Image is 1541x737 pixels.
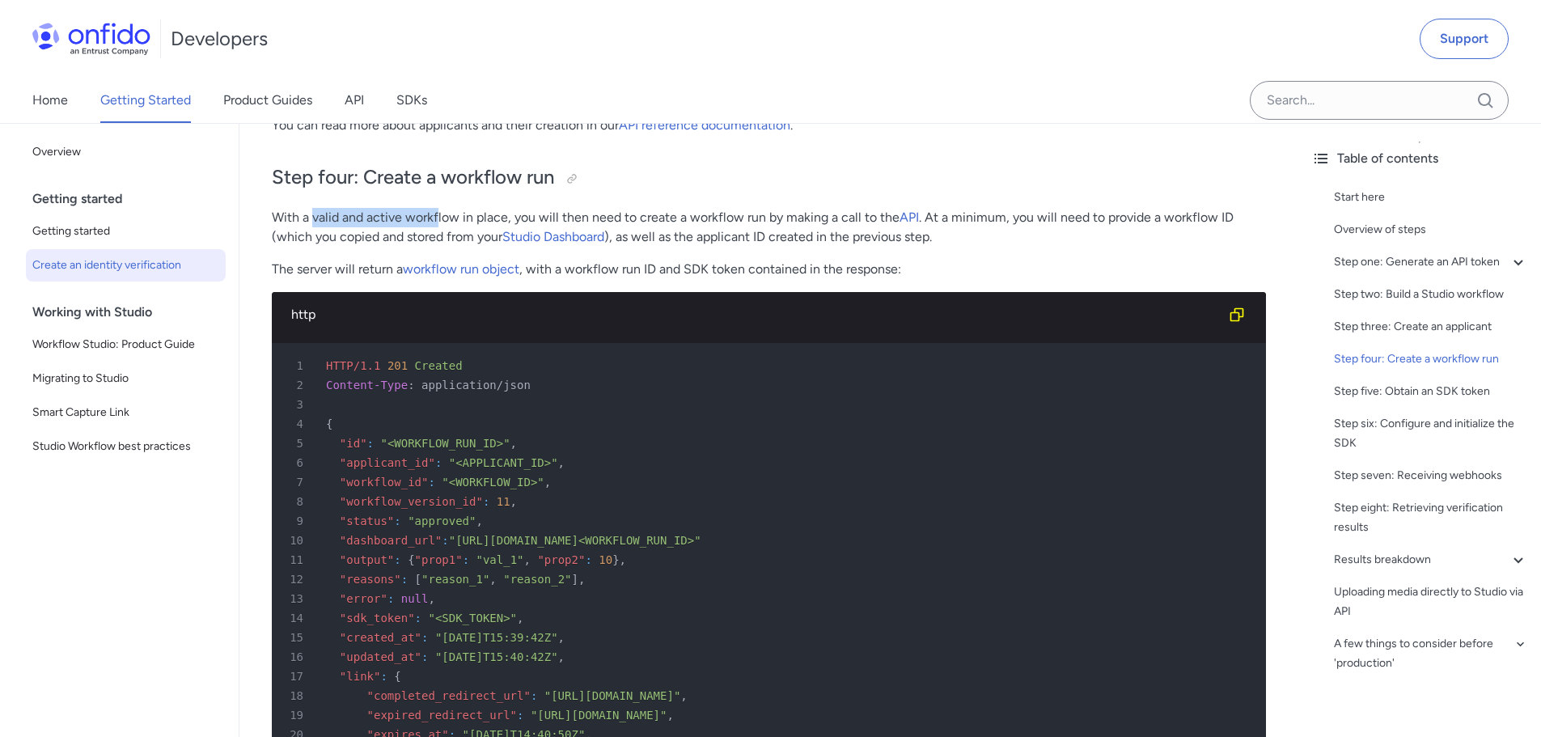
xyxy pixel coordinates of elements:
div: Table of contents [1311,149,1528,168]
span: 10 [278,531,315,550]
a: Product Guides [223,78,312,123]
span: 9 [278,511,315,531]
span: "updated_at" [340,650,421,663]
div: Uploading media directly to Studio via API [1334,582,1528,621]
span: : [394,515,400,527]
a: API [900,210,919,225]
span: null [401,592,429,605]
span: "prop2" [537,553,585,566]
span: , [489,573,496,586]
span: 18 [278,686,315,705]
span: "completed_redirect_url" [367,689,531,702]
span: "<WORKFLOW_ID>" [442,476,544,489]
span: 17 [278,667,315,686]
span: "workflow_id" [340,476,429,489]
input: Onfido search input field [1250,81,1509,120]
span: Smart Capture Link [32,403,219,422]
span: 6 [278,453,315,472]
a: Studio Dashboard [502,229,604,244]
span: , [510,437,517,450]
span: "sdk_token" [340,612,415,625]
a: Overview of steps [1334,220,1528,239]
span: "id" [340,437,367,450]
span: 3 [278,395,315,414]
span: : [401,573,408,586]
span: : [483,495,489,508]
span: : [408,379,414,392]
span: [ [415,573,421,586]
span: Getting started [32,222,219,241]
span: "[URL][DOMAIN_NAME]<WORKFLOW_RUN_ID>" [449,534,701,547]
div: Step five: Obtain an SDK token [1334,382,1528,401]
p: You can read more about applicants and their creation in our . [272,116,1266,135]
span: , [510,495,517,508]
span: "reasons" [340,573,401,586]
span: "[DATE]T15:39:42Z" [435,631,558,644]
span: { [394,670,400,683]
span: Create an identity verification [32,256,219,275]
span: 1 [278,356,315,375]
div: A few things to consider before 'production' [1334,634,1528,673]
span: 14 [278,608,315,628]
span: "reason_1" [421,573,489,586]
span: : [380,670,387,683]
span: "workflow_version_id" [340,495,483,508]
span: 10 [599,553,612,566]
span: "output" [340,553,394,566]
a: SDKs [396,78,427,123]
a: Step eight: Retrieving verification results [1334,498,1528,537]
span: Content-Type [326,379,408,392]
a: Getting Started [100,78,191,123]
h2: Step four: Create a workflow run [272,164,1266,192]
span: 13 [278,589,315,608]
a: Step seven: Receiving webhooks [1334,466,1528,485]
span: : [421,650,428,663]
span: 16 [278,647,315,667]
span: 11 [278,550,315,570]
span: Workflow Studio: Product Guide [32,335,219,354]
a: Support [1420,19,1509,59]
a: Overview [26,136,226,168]
span: 12 [278,570,315,589]
a: Step three: Create an applicant [1334,317,1528,337]
a: Studio Workflow best practices [26,430,226,463]
span: 4 [278,414,315,434]
div: Results breakdown [1334,550,1528,570]
a: Step six: Configure and initialize the SDK [1334,414,1528,453]
span: , [558,631,565,644]
span: : [463,553,469,566]
span: "applicant_id" [340,456,435,469]
span: 19 [278,705,315,725]
span: "reason_2" [503,573,571,586]
span: 7 [278,472,315,492]
a: Start here [1334,188,1528,207]
span: "created_at" [340,631,421,644]
a: Step two: Build a Studio workflow [1334,285,1528,304]
span: "[DATE]T15:40:42Z" [435,650,558,663]
span: : [367,437,374,450]
div: Step four: Create a workflow run [1334,349,1528,369]
span: , [558,456,565,469]
div: Working with Studio [32,296,232,328]
span: , [680,689,687,702]
div: http [291,305,1221,324]
span: 2 [278,375,315,395]
span: 11 [497,495,510,508]
a: API [345,78,364,123]
span: , [476,515,482,527]
span: "val_1" [476,553,524,566]
span: , [517,612,523,625]
span: "[URL][DOMAIN_NAME]" [544,689,681,702]
span: "link" [340,670,381,683]
span: "expired_redirect_url" [367,709,517,722]
span: , [428,592,434,605]
span: HTTP/1.1 [326,359,380,372]
span: "dashboard_url" [340,534,442,547]
span: "prop1" [415,553,463,566]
